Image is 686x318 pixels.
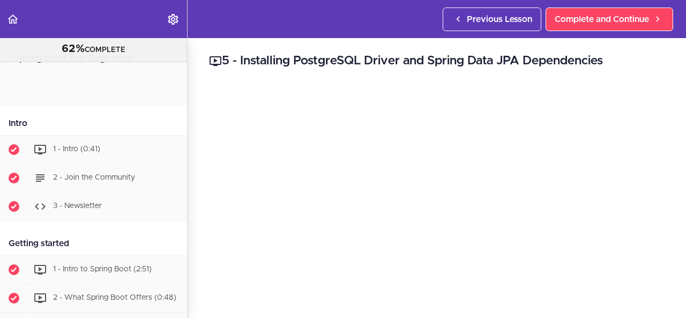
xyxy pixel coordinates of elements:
[53,145,100,153] span: 1 - Intro (0:41)
[53,294,176,301] span: 2 - What Spring Boot Offers (0:48)
[53,265,152,273] span: 1 - Intro to Spring Boot (2:51)
[13,42,174,56] div: COMPLETE
[62,43,85,54] span: 62%
[546,8,673,31] a: Complete and Continue
[209,52,665,70] h2: 5 - Installing PostgreSQL Driver and Spring Data JPA Dependencies
[53,174,135,181] span: 2 - Join the Community
[443,8,541,31] a: Previous Lesson
[53,202,102,210] span: 3 - Newsletter
[555,13,649,26] span: Complete and Continue
[6,13,19,26] svg: Back to course curriculum
[167,13,180,26] svg: Settings Menu
[467,13,532,26] span: Previous Lesson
